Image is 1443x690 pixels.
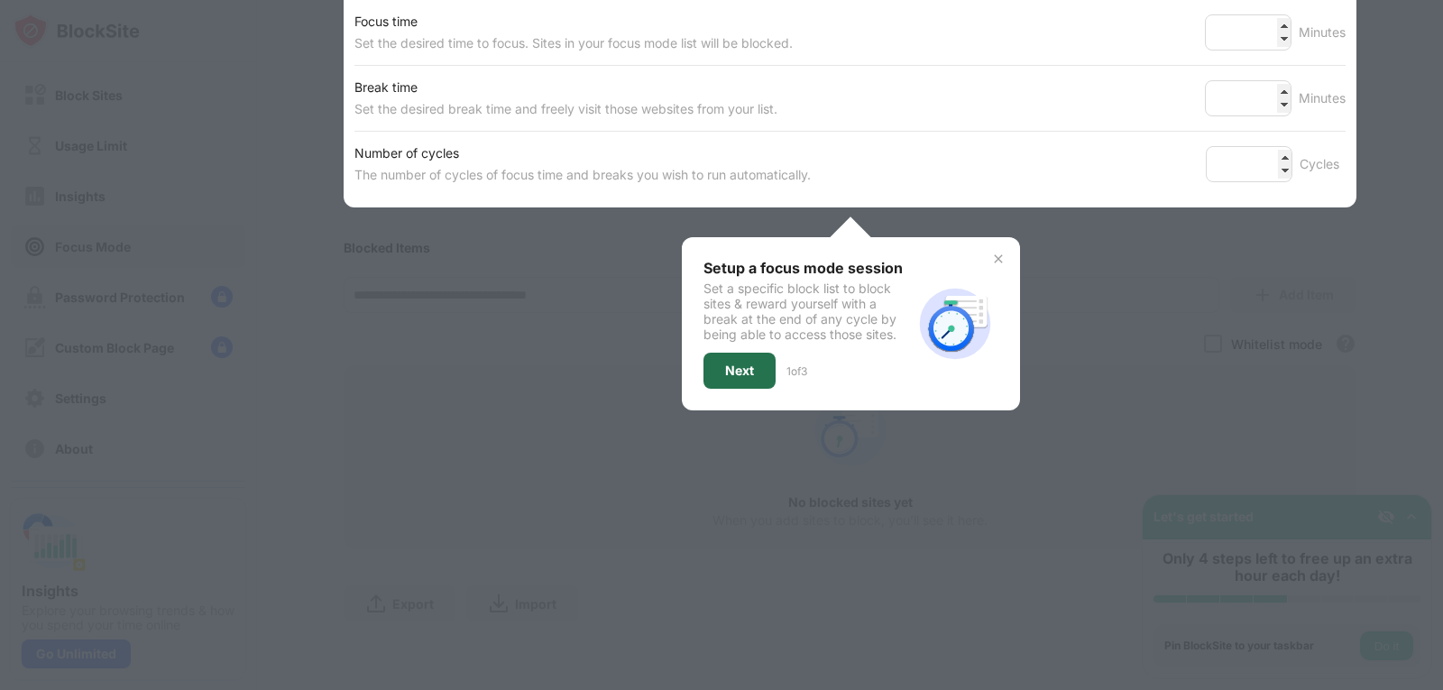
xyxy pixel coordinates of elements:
div: 1 of 3 [786,364,807,378]
div: Set the desired time to focus. Sites in your focus mode list will be blocked. [354,32,793,54]
div: Setup a focus mode session [703,259,912,277]
div: Number of cycles [354,143,811,164]
div: Set a specific block list to block sites & reward yourself with a break at the end of any cycle b... [703,281,912,342]
div: Cycles [1300,153,1346,175]
div: Minutes [1299,22,1346,43]
div: Focus time [354,11,793,32]
img: x-button.svg [991,252,1006,266]
div: The number of cycles of focus time and breaks you wish to run automatically. [354,164,811,186]
div: Set the desired break time and freely visit those websites from your list. [354,98,777,120]
div: Break time [354,77,777,98]
img: focus-mode-timer.svg [912,281,998,367]
div: Next [725,363,754,378]
div: Minutes [1299,87,1346,109]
